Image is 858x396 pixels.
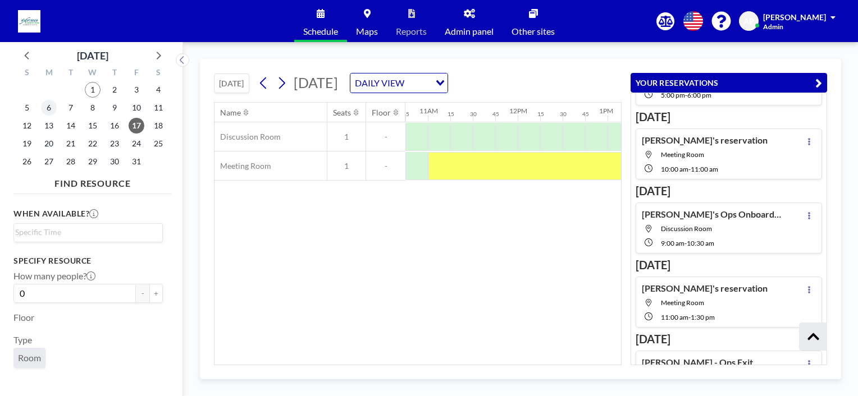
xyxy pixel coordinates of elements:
span: Other sites [512,27,555,36]
div: 45 [403,110,409,118]
span: [PERSON_NAME] [763,12,826,22]
span: 1:30 PM [691,313,715,321]
span: Wednesday, October 15, 2025 [85,118,101,133]
span: Admin [763,22,783,31]
span: Tuesday, October 21, 2025 [63,136,79,151]
div: M [38,66,60,81]
label: Floor [13,312,34,323]
span: Monday, October 6, 2025 [41,100,57,116]
input: Search for option [408,76,429,90]
span: Monday, October 20, 2025 [41,136,57,151]
div: 30 [470,110,477,118]
span: Wednesday, October 1, 2025 [85,82,101,98]
span: Friday, October 17, 2025 [129,118,144,133]
span: Tuesday, October 7, 2025 [63,100,79,116]
span: 5:00 PM [661,91,685,99]
span: Saturday, October 25, 2025 [150,136,166,151]
span: Reports [396,27,427,36]
span: - [685,91,687,99]
span: Monday, October 13, 2025 [41,118,57,133]
span: Tuesday, October 14, 2025 [63,118,79,133]
img: organization-logo [18,10,40,33]
div: [DATE] [77,48,108,63]
span: Sunday, October 19, 2025 [19,136,35,151]
div: 1PM [599,107,613,115]
h3: [DATE] [636,258,822,272]
h4: [PERSON_NAME]'s Ops Onboarding [642,209,782,220]
div: 15 [537,110,544,118]
label: How many people? [13,270,95,282]
button: [DATE] [214,73,249,93]
button: + [149,284,163,303]
div: F [125,66,147,81]
span: - [366,132,405,142]
span: DAILY VIEW [353,76,407,90]
div: 45 [582,110,589,118]
span: Friday, October 24, 2025 [129,136,144,151]
span: Schedule [303,27,338,36]
span: 1 [327,132,366,142]
div: Search for option [14,224,162,241]
button: - [136,284,149,303]
h4: [PERSON_NAME]'s reservation [642,283,768,294]
div: T [60,66,82,81]
span: Wednesday, October 22, 2025 [85,136,101,151]
span: Discussion Room [214,132,281,142]
span: Room [18,352,41,363]
span: Friday, October 10, 2025 [129,100,144,116]
span: 11:00 AM [661,313,688,321]
div: S [147,66,169,81]
span: Thursday, October 16, 2025 [107,118,122,133]
span: Wednesday, October 8, 2025 [85,100,101,116]
label: Type [13,334,32,346]
span: 9:00 AM [661,239,684,247]
span: Meeting Room [214,161,271,171]
span: - [688,313,691,321]
span: Saturday, October 18, 2025 [150,118,166,133]
span: Thursday, October 2, 2025 [107,82,122,98]
span: Meeting Room [661,150,704,159]
span: 1 [327,161,366,171]
div: Seats [333,108,351,118]
span: Thursday, October 23, 2025 [107,136,122,151]
span: Sunday, October 12, 2025 [19,118,35,133]
button: YOUR RESERVATIONS [631,73,827,93]
span: Tuesday, October 28, 2025 [63,154,79,169]
h3: [DATE] [636,184,822,198]
span: Sunday, October 5, 2025 [19,100,35,116]
span: 6:00 PM [687,91,711,99]
span: Admin panel [445,27,494,36]
span: Maps [356,27,378,36]
div: Search for option [350,73,448,93]
span: Monday, October 27, 2025 [41,154,57,169]
input: Search for option [15,226,156,238]
h4: [PERSON_NAME] - Ops Exit [642,357,753,368]
span: - [366,161,405,171]
span: Wednesday, October 29, 2025 [85,154,101,169]
span: Saturday, October 4, 2025 [150,82,166,98]
div: W [82,66,104,81]
div: 30 [560,110,567,118]
span: Thursday, October 30, 2025 [107,154,122,169]
div: T [103,66,125,81]
span: Friday, October 3, 2025 [129,82,144,98]
span: Saturday, October 11, 2025 [150,100,166,116]
div: 11AM [419,107,438,115]
span: Meeting Room [661,298,704,307]
span: - [688,165,691,173]
span: 11:00 AM [691,165,718,173]
span: AP [743,16,754,26]
span: Discussion Room [661,224,712,233]
h3: [DATE] [636,332,822,346]
h3: Specify resource [13,256,163,266]
div: 12PM [509,107,527,115]
span: Friday, October 31, 2025 [129,154,144,169]
span: 10:00 AM [661,165,688,173]
div: S [16,66,38,81]
h3: [DATE] [636,110,822,124]
span: [DATE] [294,74,338,91]
h4: [PERSON_NAME]'s reservation [642,135,768,146]
span: Sunday, October 26, 2025 [19,154,35,169]
div: 15 [448,110,454,118]
div: 45 [492,110,499,118]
